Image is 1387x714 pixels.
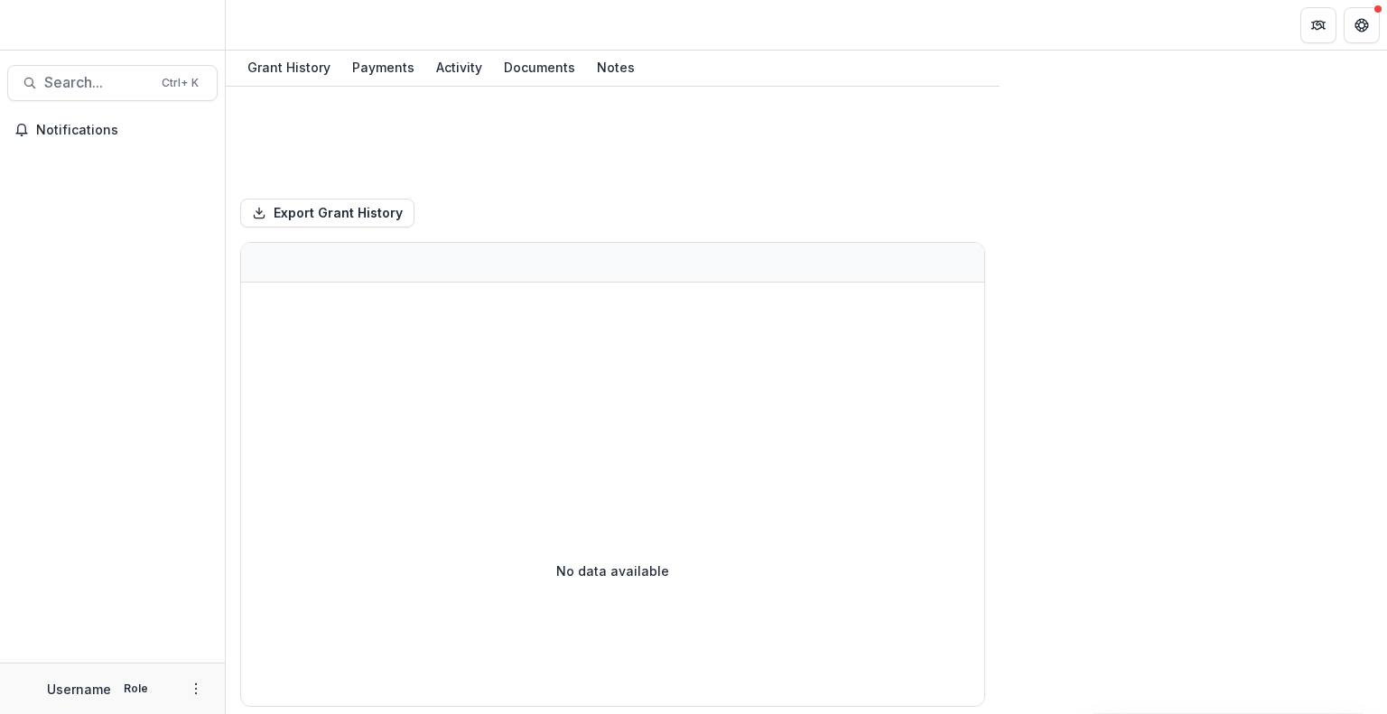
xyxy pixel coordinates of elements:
div: Notes [590,54,642,80]
span: Notifications [36,123,210,138]
a: Activity [429,51,489,86]
div: Ctrl + K [158,73,202,93]
div: Grant History [240,54,338,80]
div: Documents [497,54,582,80]
button: Search... [7,65,218,101]
button: Notifications [7,116,218,144]
a: Notes [590,51,642,86]
p: Username [47,680,111,699]
button: Export Grant History [240,199,414,227]
button: More [185,678,207,700]
a: Documents [497,51,582,86]
div: Activity [429,54,489,80]
button: Partners [1300,7,1336,43]
p: Role [118,681,154,697]
p: No data available [556,561,669,580]
button: Get Help [1344,7,1380,43]
div: Payments [345,54,422,80]
a: Grant History [240,51,338,86]
a: Payments [345,51,422,86]
span: Search... [44,74,151,91]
